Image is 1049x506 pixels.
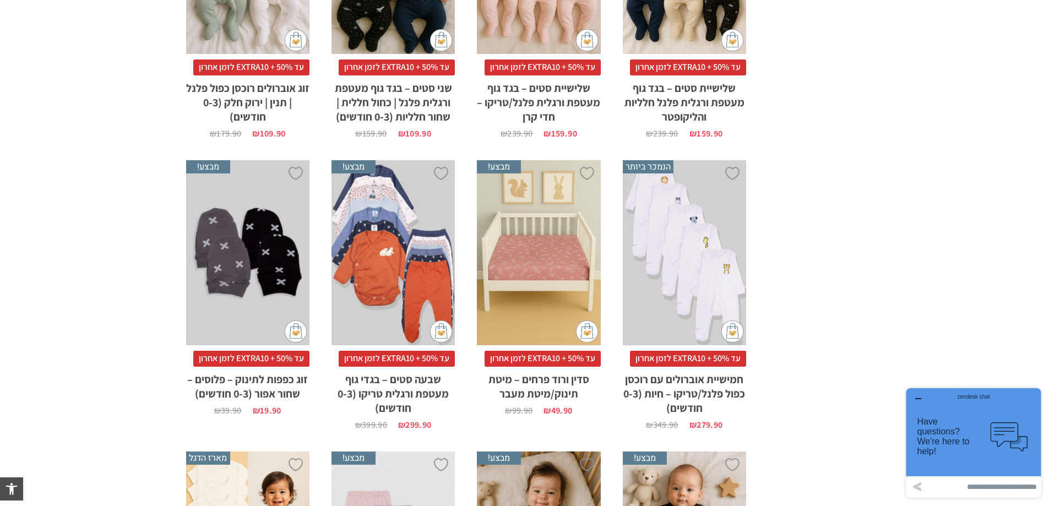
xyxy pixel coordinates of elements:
[285,29,307,51] img: cat-mini-atc.png
[902,384,1045,502] iframe: פותח יישומון שאפשר לשוחח בו בצ'אט עם אחד הנציגים שלנו
[501,128,507,139] span: ₪
[543,128,577,139] bdi: 159.90
[646,419,678,431] bdi: 349.90
[398,128,405,139] span: ₪
[576,320,598,342] img: cat-mini-atc.png
[186,451,230,465] span: מארז הדגל
[543,128,551,139] span: ₪
[285,320,307,342] img: cat-mini-atc.png
[646,419,653,431] span: ₪
[214,405,242,416] bdi: 39.90
[623,367,746,415] h2: חמישיית אוברולים עם רוכסן כפול פלנל/טריקו – חיות (0-3 חודשים)
[210,128,241,139] bdi: 179.90
[623,451,667,465] span: מבצע!
[646,128,678,139] bdi: 239.90
[193,59,309,75] span: עד 50% + EXTRA10 לזמן אחרון
[623,160,673,173] span: הנמכר ביותר
[214,405,221,416] span: ₪
[576,29,598,51] img: cat-mini-atc.png
[543,405,572,416] bdi: 49.90
[721,320,743,342] img: cat-mini-atc.png
[331,367,455,415] h2: שבעה סטים – בגדי גוף מעטפת ורגלית טריקו (0-3 חודשים)
[331,160,455,429] a: מבצע! שבעה סטים - בגדי גוף מעטפת ורגלית טריקו (0-3 חודשים) עד 50% + EXTRA10 לזמן אחרוןשבעה סטים –...
[689,419,722,431] bdi: 279.90
[477,160,600,415] a: מבצע! סדין ורוד פרחים - מיטת תינוק/מיטת מעבר עד 50% + EXTRA10 לזמן אחרוןסדין ורוד פרחים – מיטת תי...
[721,29,743,51] img: cat-mini-atc.png
[689,128,722,139] bdi: 159.90
[253,405,281,416] bdi: 19.90
[186,367,309,401] h2: זוג כפפות לתינוק – פלוסים – שחור אפור (0-3 חודשים)
[331,160,376,173] span: מבצע!
[398,128,431,139] bdi: 109.90
[355,419,387,431] bdi: 399.90
[331,451,376,465] span: מבצע!
[630,351,746,366] span: עד 50% + EXTRA10 לזמן אחרון
[253,405,260,416] span: ₪
[398,419,405,431] span: ₪
[477,367,600,401] h2: סדין ורוד פרחים – מיטת תינוק/מיטת מעבר
[339,351,455,366] span: עד 50% + EXTRA10 לזמן אחרון
[646,128,653,139] span: ₪
[477,451,521,465] span: מבצע!
[193,351,309,366] span: עד 50% + EXTRA10 לזמן אחרון
[485,351,601,366] span: עד 50% + EXTRA10 לזמן אחרון
[186,75,309,124] h2: זוג אוברולים רוכסן כפול פלנל | תנין | ירוק חלק (0-3 חודשים)
[689,419,697,431] span: ₪
[398,419,431,431] bdi: 299.90
[501,128,532,139] bdi: 239.90
[186,160,230,173] span: מבצע!
[477,75,600,124] h2: שלישיית סטים – בגד גוף מעטפת ורגלית פלנל/טריקו – חדי קרן
[543,405,551,416] span: ₪
[339,59,455,75] span: עד 50% + EXTRA10 לזמן אחרון
[689,128,697,139] span: ₪
[210,128,216,139] span: ₪
[623,160,746,429] a: הנמכר ביותר חמישיית אוברולים עם רוכסן כפול פלנל/טריקו - חיות (0-3 חודשים) עד 50% + EXTRA10 לזמן א...
[630,59,746,75] span: עד 50% + EXTRA10 לזמן אחרון
[355,128,387,139] bdi: 159.90
[252,128,285,139] bdi: 109.90
[186,160,309,415] a: מבצע! זוג כפפות לתינוק - פלוסים - שחור אפור (0-3 חודשים) עד 50% + EXTRA10 לזמן אחרוןזוג כפפות לתי...
[355,128,362,139] span: ₪
[505,405,512,416] span: ₪
[623,75,746,124] h2: שלישיית סטים – בגד גוף מעטפת ורגלית פלנל חלליות והליקופטר
[430,320,452,342] img: cat-mini-atc.png
[477,160,521,173] span: מבצע!
[485,59,601,75] span: עד 50% + EXTRA10 לזמן אחרון
[505,405,532,416] bdi: 99.90
[430,29,452,51] img: cat-mini-atc.png
[331,75,455,124] h2: שני סטים – בגד גוף מעטפת ורגלית פלנל | כחול חללית | שחור חלליות (0-3 חודשים)
[252,128,259,139] span: ₪
[355,419,362,431] span: ₪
